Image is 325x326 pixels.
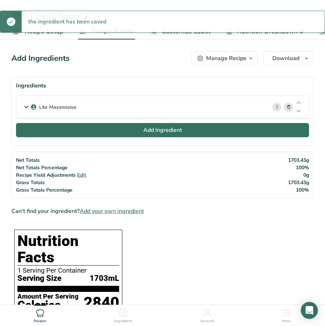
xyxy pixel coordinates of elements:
[16,172,76,178] span: Recipe Yield Adjustments
[11,207,314,215] div: Can't find your ingredient?
[22,11,113,32] div: the ingredient has been saved
[282,319,291,324] span: Menu
[200,319,214,324] span: Account
[303,172,309,178] span: 0g
[200,305,214,324] a: Account
[11,53,70,64] div: Add Ingredients
[288,179,309,186] span: 1703.43g
[77,172,86,178] span: Edit
[17,293,79,300] div: Amount Per Serving
[17,274,62,283] span: Serving Size
[17,233,119,266] h1: Nutrition Facts
[288,157,309,164] span: 1703.43g
[206,54,246,63] div: Manage Recipe
[296,187,309,193] span: 100%
[263,51,314,65] button: Download
[272,54,299,63] span: Download
[16,123,309,137] button: Add Ingredient
[296,164,309,171] span: 100%
[191,51,258,65] button: Manage Recipe
[301,302,318,319] div: Open Intercom Messenger
[34,319,46,324] span: Recipes
[16,157,40,164] span: Net Totals
[16,81,309,90] div: Ingredients
[16,187,73,193] span: Gross Totals Percentage
[39,103,76,111] p: Lite Mayonnaise
[17,300,79,310] div: Calories
[16,179,45,186] span: Gross Totals
[272,103,281,112] a: i
[11,10,91,23] div: TFD Creole Sauce
[16,164,68,171] span: Net Totals Percentage
[143,126,182,134] span: Add Ingredient
[90,274,119,283] span: 1703mL
[17,267,119,274] div: 1 Serving Per Container
[84,293,119,312] div: 2840
[80,207,144,215] span: Add your own ingredient
[114,305,133,324] a: Ingredients
[114,319,133,324] span: Ingredients
[34,305,46,324] a: Recipes
[16,96,309,118] div: Lite Mayonnaise i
